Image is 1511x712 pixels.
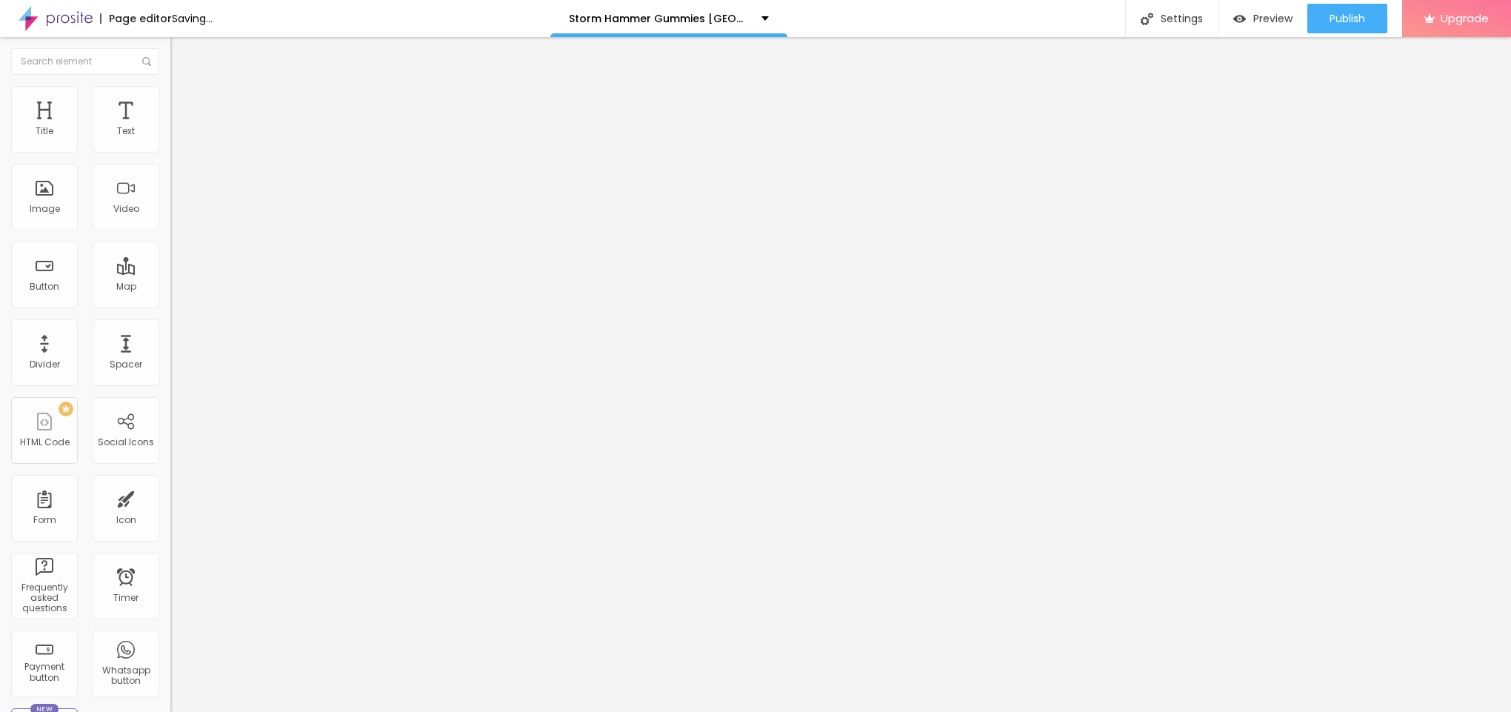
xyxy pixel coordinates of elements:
img: Icone [142,57,151,66]
div: Text [117,126,135,136]
img: Icone [1141,13,1153,25]
div: Button [30,282,59,292]
div: Form [33,515,56,525]
div: Frequently asked questions [15,582,73,614]
div: Spacer [110,359,142,370]
img: view-1.svg [1233,13,1246,25]
div: Timer [113,593,139,603]
span: Publish [1330,13,1365,24]
div: Divider [30,359,60,370]
div: Saving... [172,13,213,24]
input: Search element [11,48,159,75]
div: Image [30,204,60,214]
div: Video [113,204,139,214]
div: Title [36,126,53,136]
div: Map [116,282,136,292]
div: Page editor [100,13,172,24]
div: Whatsapp button [96,665,155,687]
span: Upgrade [1441,12,1489,24]
iframe: Editor [170,37,1511,712]
button: Preview [1218,4,1307,33]
button: Publish [1307,4,1387,33]
div: Icon [116,515,136,525]
p: Storm Hammer Gummies [GEOGRAPHIC_DATA] [569,13,750,24]
div: HTML Code [20,437,70,448]
div: Payment button [15,662,73,683]
span: Preview [1253,13,1292,24]
div: Social Icons [98,437,154,448]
